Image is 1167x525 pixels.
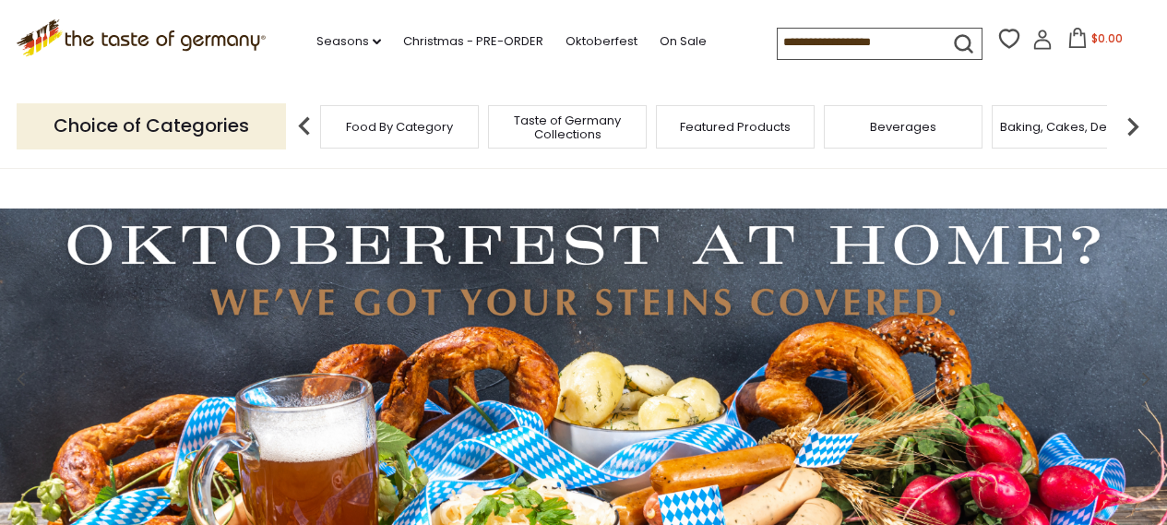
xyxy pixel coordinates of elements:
[286,108,323,145] img: previous arrow
[680,120,791,134] a: Featured Products
[870,120,936,134] a: Beverages
[346,120,453,134] a: Food By Category
[17,103,286,149] p: Choice of Categories
[1114,108,1151,145] img: next arrow
[403,31,543,52] a: Christmas - PRE-ORDER
[566,31,637,52] a: Oktoberfest
[660,31,707,52] a: On Sale
[1091,30,1123,46] span: $0.00
[1056,28,1135,55] button: $0.00
[1000,120,1143,134] a: Baking, Cakes, Desserts
[316,31,381,52] a: Seasons
[494,113,641,141] a: Taste of Germany Collections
